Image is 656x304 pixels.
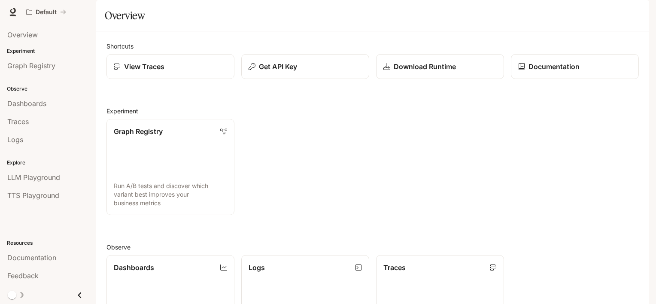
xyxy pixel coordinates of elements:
a: View Traces [106,54,234,79]
p: Traces [383,262,406,273]
p: Get API Key [259,61,297,72]
h1: Overview [105,7,145,24]
p: Logs [249,262,265,273]
p: Documentation [528,61,580,72]
button: Get API Key [241,54,369,79]
p: Download Runtime [394,61,456,72]
h2: Experiment [106,106,639,116]
button: All workspaces [22,3,70,21]
a: Documentation [511,54,639,79]
p: Graph Registry [114,126,163,137]
p: Default [36,9,57,16]
h2: Observe [106,243,639,252]
p: View Traces [124,61,164,72]
a: Graph RegistryRun A/B tests and discover which variant best improves your business metrics [106,119,234,215]
a: Download Runtime [376,54,504,79]
h2: Shortcuts [106,42,639,51]
p: Run A/B tests and discover which variant best improves your business metrics [114,182,227,207]
p: Dashboards [114,262,154,273]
